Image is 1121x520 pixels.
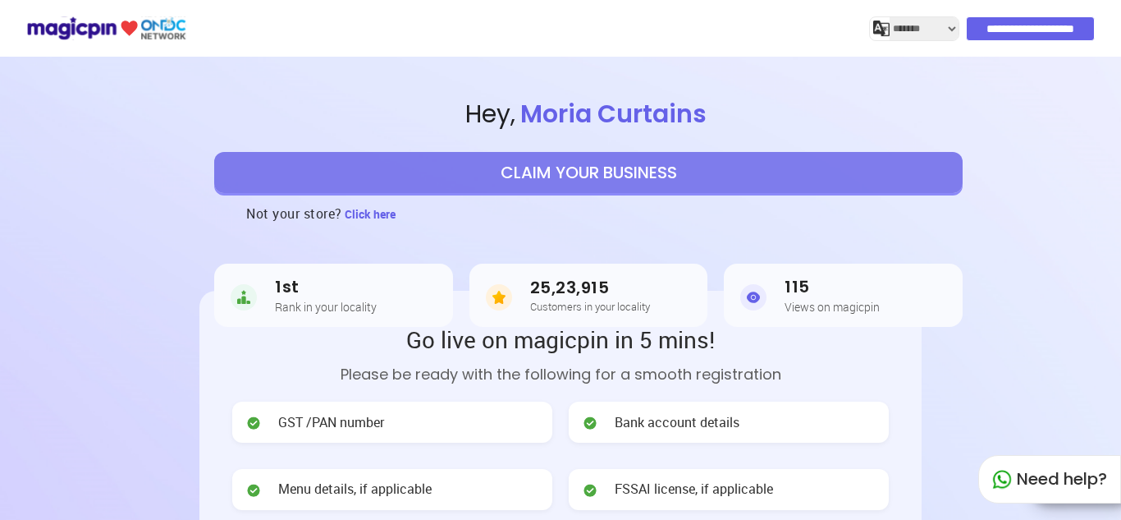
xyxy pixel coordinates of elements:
[615,480,773,499] span: FSSAI license, if applicable
[275,278,377,297] h3: 1st
[246,193,342,234] h3: Not your store?
[978,455,1121,504] div: Need help?
[245,482,262,499] img: check
[486,281,512,314] img: Customers
[615,413,739,432] span: Bank account details
[232,363,889,385] p: Please be ready with the following for a smooth registration
[345,206,396,222] span: Click here
[582,482,598,499] img: check
[278,480,432,499] span: Menu details, if applicable
[873,21,890,37] img: j2MGCQAAAABJRU5ErkJggg==
[515,96,711,131] span: Moria Curtains
[785,278,880,297] h3: 115
[275,301,377,313] h5: Rank in your locality
[582,415,598,431] img: check
[278,413,384,432] span: GST /PAN number
[530,278,650,297] h3: 25,23,915
[232,324,889,355] h2: Go live on magicpin in 5 mins!
[56,97,1121,132] span: Hey ,
[785,301,880,313] h5: Views on magicpin
[231,281,257,314] img: Rank
[214,152,963,193] button: CLAIM YOUR BUSINESS
[245,415,262,431] img: check
[26,14,186,43] img: ondc-logo-new-small.8a59708e.svg
[530,301,650,312] h5: Customers in your locality
[740,281,766,314] img: Views
[992,470,1012,490] img: whatapp_green.7240e66a.svg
